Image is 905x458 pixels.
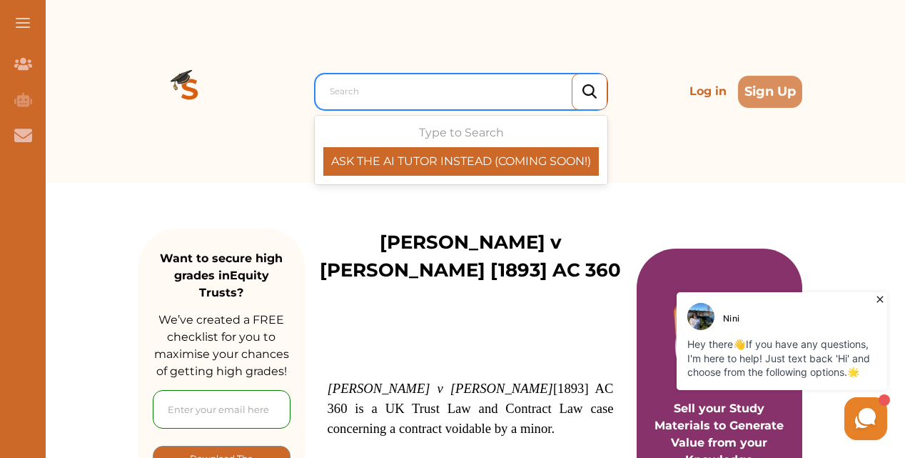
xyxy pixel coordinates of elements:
[328,381,614,436] span: [1893] AC 360 is a UK Trust Law and Contract Law case concerning a contract voidable by a minor.
[323,124,599,176] div: Type to Search
[582,84,597,99] img: search_icon
[684,77,732,106] p: Log in
[305,229,637,284] p: [PERSON_NAME] v [PERSON_NAME] [1893] AC 360
[323,153,599,170] p: ASK THE AI TUTOR INSTEAD (COMING SOON!)
[160,252,283,299] strong: Want to secure high grades in Equity Trusts ?
[328,381,553,396] em: [PERSON_NAME] v [PERSON_NAME]
[153,390,290,429] input: Enter your email here
[738,76,802,108] button: Sign Up
[138,40,241,143] img: Logo
[562,289,891,444] iframe: HelpCrunch
[154,313,289,378] span: We’ve created a FREE checklist for you to maximise your chances of getting high grades!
